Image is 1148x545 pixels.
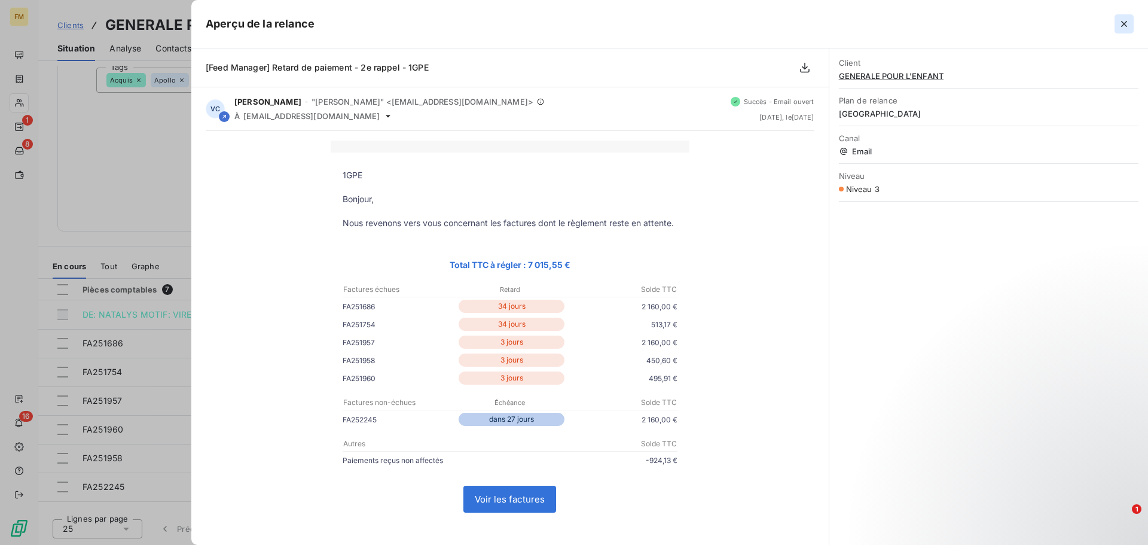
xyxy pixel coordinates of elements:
p: -924,13 € [510,454,677,467]
p: 2 160,00 € [567,300,677,313]
p: FA251960 [343,372,456,385]
a: Voir les factures [464,486,555,512]
span: [PERSON_NAME] [234,97,301,106]
span: - [305,98,308,105]
span: Client [839,58,1138,68]
p: Factures non-échues [343,397,454,408]
p: 1GPE [343,169,677,181]
p: 2 160,00 € [567,336,677,349]
p: FA251957 [343,336,456,349]
span: [DATE] , le [DATE] [759,114,814,121]
p: 34 jours [459,318,564,331]
p: Retard [454,284,565,295]
p: Échéance [454,397,565,408]
p: FA251686 [343,300,456,313]
div: VC [206,99,225,118]
span: "[PERSON_NAME]" <[EMAIL_ADDRESS][DOMAIN_NAME]> [312,97,533,106]
p: Solde TTC [511,439,677,449]
p: Autres [343,439,509,449]
p: FA251754 [343,318,456,331]
p: FA251958 [343,354,456,367]
p: 450,60 € [567,354,677,367]
p: Bonjour, [343,193,677,205]
span: Niveau [839,171,1138,181]
span: 1 [1132,504,1141,514]
p: FA252245 [343,413,456,426]
span: GENERALE POUR L'ENFANT [839,71,1138,81]
p: 34 jours [459,300,564,313]
p: 495,91 € [567,372,677,385]
p: Solde TTC [566,397,677,408]
span: Succès - Email ouvert [744,98,814,105]
span: [Feed Manager] Retard de paiement - 2e rappel - 1GPE [206,62,429,72]
iframe: Intercom notifications message [909,429,1148,513]
p: 3 jours [459,372,564,385]
p: Solde TTC [566,284,677,295]
p: Factures échues [343,284,454,295]
span: [GEOGRAPHIC_DATA] [839,109,1138,118]
p: 3 jours [459,354,564,367]
p: Total TTC à régler : 7 015,55 € [343,258,677,272]
span: Canal [839,133,1138,143]
span: Email [839,147,1138,156]
h5: Aperçu de la relance [206,16,315,32]
p: 2 160,00 € [567,413,677,426]
p: 3 jours [459,336,564,349]
span: [EMAIL_ADDRESS][DOMAIN_NAME] [243,111,380,121]
p: dans 27 jours [459,413,564,426]
span: Niveau 3 [846,184,880,194]
p: 513,17 € [567,318,677,331]
span: À [234,111,240,121]
span: Plan de relance [839,96,1138,105]
p: Nous revenons vers vous concernant les factures dont le règlement reste en attente. [343,217,677,229]
p: Paiements reçus non affectés [343,454,510,467]
iframe: Intercom live chat [1107,504,1136,533]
